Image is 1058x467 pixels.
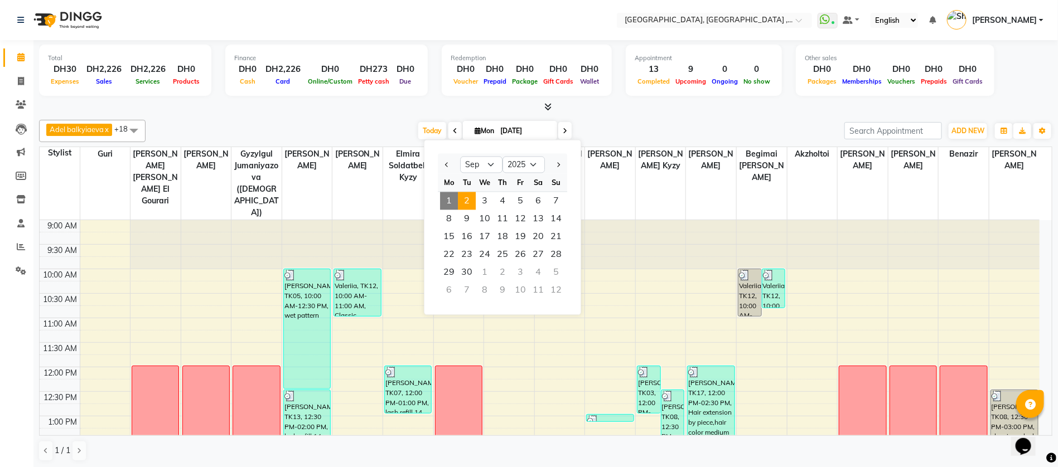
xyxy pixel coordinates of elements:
[547,192,565,210] div: Sunday, September 7, 2025
[50,125,104,134] span: Adel balkyiaeva
[529,228,547,246] span: 20
[451,63,481,76] div: DH0
[709,77,741,85] span: Ongoing
[458,246,476,264] div: Tuesday, September 23, 2025
[476,246,494,264] span: 24
[989,147,1040,173] span: [PERSON_NAME]
[494,281,511,299] div: Thursday, October 9, 2025
[237,77,258,85] span: Cash
[529,192,547,210] span: 6
[48,53,202,63] div: Total
[440,281,458,299] div: Monday, October 6, 2025
[529,210,547,228] div: Saturday, September 13, 2025
[41,294,80,305] div: 10:30 AM
[440,228,458,246] div: Monday, September 15, 2025
[440,246,458,264] div: Monday, September 22, 2025
[949,123,987,139] button: ADD NEW
[392,63,419,76] div: DH0
[494,246,511,264] div: Thursday, September 25, 2025
[576,63,603,76] div: DH0
[547,246,565,264] span: 28
[511,246,529,264] div: Friday, September 26, 2025
[332,147,383,173] span: [PERSON_NAME]
[41,269,80,281] div: 10:00 AM
[673,77,709,85] span: Upcoming
[635,63,673,76] div: 13
[476,264,494,281] div: Wednesday, October 1, 2025
[418,122,446,139] span: Today
[476,228,494,246] span: 17
[440,228,458,246] span: 15
[918,63,950,76] div: DH0
[637,366,660,413] div: [PERSON_NAME], TK03, 12:00 PM-01:00 PM, [DATE] of service
[476,192,494,210] div: Wednesday, September 3, 2025
[547,228,565,246] span: 21
[494,192,511,210] div: Thursday, September 4, 2025
[762,269,785,308] div: Valeriia, TK12, 10:00 AM-10:50 AM, CLassic Pedicure,soft gel removal
[282,147,332,173] span: [PERSON_NAME]
[805,77,839,85] span: Packages
[888,147,939,173] span: [PERSON_NAME]
[476,281,494,299] div: Wednesday, October 8, 2025
[93,77,115,85] span: Sales
[511,192,529,210] span: 5
[170,63,202,76] div: DH0
[440,192,458,210] span: 1
[170,77,202,85] span: Products
[553,156,563,174] button: Next month
[397,77,414,85] span: Due
[529,210,547,228] span: 13
[131,147,181,208] span: [PERSON_NAME] [PERSON_NAME] el Gourari
[547,210,565,228] span: 14
[476,210,494,228] span: 10
[46,245,80,256] div: 9:30 AM
[494,228,511,246] div: Thursday, September 18, 2025
[440,174,458,192] div: Mo
[709,63,741,76] div: 0
[494,210,511,228] span: 11
[839,77,885,85] span: Memberships
[503,157,545,173] select: Select year
[950,63,985,76] div: DH0
[540,63,576,76] div: DH0
[458,264,476,281] span: 30
[126,63,170,76] div: DH2,226
[476,210,494,228] div: Wednesday, September 10, 2025
[585,147,635,173] span: [PERSON_NAME]
[305,63,355,76] div: DH0
[41,343,80,354] div: 11:30 AM
[273,77,293,85] span: Card
[741,63,773,76] div: 0
[481,77,509,85] span: Prepaid
[440,264,458,281] div: Monday, September 29, 2025
[355,63,392,76] div: DH273
[458,210,476,228] span: 9
[529,192,547,210] div: Saturday, September 6, 2025
[547,228,565,246] div: Sunday, September 21, 2025
[234,53,419,63] div: Finance
[451,53,603,63] div: Redemption
[334,269,380,316] div: Valeriia, TK12, 10:00 AM-11:00 AM, Classic Manicure,removal hard gel
[481,63,509,76] div: DH0
[48,77,82,85] span: Expenses
[476,174,494,192] div: We
[529,228,547,246] div: Saturday, September 20, 2025
[509,63,540,76] div: DH0
[442,156,452,174] button: Previous month
[511,192,529,210] div: Friday, September 5, 2025
[46,220,80,232] div: 9:00 AM
[529,246,547,264] span: 27
[385,366,431,413] div: [PERSON_NAME], TK07, 12:00 PM-01:00 PM, lash refill 14 days classic , 2d
[636,147,686,173] span: [PERSON_NAME] kyzy
[472,127,497,135] span: Mon
[46,416,80,428] div: 1:00 PM
[741,77,773,85] span: No show
[511,281,529,299] div: Friday, October 10, 2025
[497,123,553,139] input: 2025-09-01
[41,318,80,330] div: 11:00 AM
[261,63,305,76] div: DH2,226
[511,228,529,246] div: Friday, September 19, 2025
[114,124,136,133] span: +18
[440,264,458,281] span: 29
[1011,422,1047,456] iframe: chat widget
